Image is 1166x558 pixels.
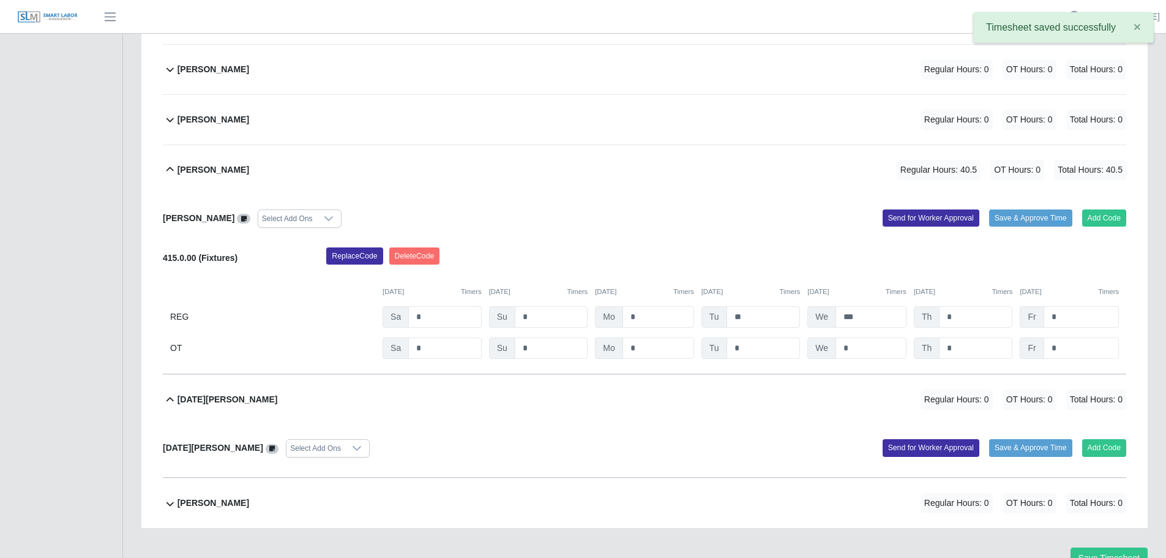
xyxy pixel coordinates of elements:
[383,306,409,328] span: Sa
[178,63,249,76] b: [PERSON_NAME]
[567,287,588,297] button: Timers
[389,247,440,265] button: DeleteCode
[1066,493,1126,513] span: Total Hours: 0
[1003,493,1056,513] span: OT Hours: 0
[701,337,727,359] span: Tu
[178,393,278,406] b: [DATE][PERSON_NAME]
[1098,287,1119,297] button: Timers
[1089,10,1160,23] a: [PERSON_NAME]
[237,213,250,223] a: View/Edit Notes
[178,497,249,510] b: [PERSON_NAME]
[921,390,993,410] span: Regular Hours: 0
[163,443,263,453] b: [DATE][PERSON_NAME]
[1082,209,1127,227] button: Add Code
[595,337,622,359] span: Mo
[883,439,979,456] button: Send for Worker Approval
[673,287,694,297] button: Timers
[178,113,249,126] b: [PERSON_NAME]
[701,287,801,297] div: [DATE]
[914,337,940,359] span: Th
[701,306,727,328] span: Tu
[489,287,588,297] div: [DATE]
[258,210,316,227] div: Select Add Ons
[921,493,993,513] span: Regular Hours: 0
[461,287,482,297] button: Timers
[989,439,1072,456] button: Save & Approve Time
[170,306,375,328] div: REG
[989,209,1072,227] button: Save & Approve Time
[178,164,249,176] b: [PERSON_NAME]
[1054,160,1126,180] span: Total Hours: 40.5
[383,287,482,297] div: [DATE]
[1134,20,1141,34] span: ×
[883,209,979,227] button: Send for Worker Approval
[897,160,981,180] span: Regular Hours: 40.5
[992,287,1013,297] button: Timers
[489,337,515,359] span: Su
[383,337,409,359] span: Sa
[1066,59,1126,80] span: Total Hours: 0
[807,337,836,359] span: We
[807,306,836,328] span: We
[17,10,78,24] img: SLM Logo
[914,287,1013,297] div: [DATE]
[163,478,1126,528] button: [PERSON_NAME] Regular Hours: 0 OT Hours: 0 Total Hours: 0
[326,247,383,265] button: ReplaceCode
[914,306,940,328] span: Th
[921,110,993,130] span: Regular Hours: 0
[1020,287,1119,297] div: [DATE]
[163,145,1126,195] button: [PERSON_NAME] Regular Hours: 40.5 OT Hours: 0 Total Hours: 40.5
[163,253,237,263] b: 415.0.00 (Fixtures)
[1003,390,1056,410] span: OT Hours: 0
[163,213,234,223] b: [PERSON_NAME]
[1082,439,1127,456] button: Add Code
[807,287,906,297] div: [DATE]
[163,45,1126,94] button: [PERSON_NAME] Regular Hours: 0 OT Hours: 0 Total Hours: 0
[921,59,993,80] span: Regular Hours: 0
[286,440,345,457] div: Select Add Ons
[1003,59,1056,80] span: OT Hours: 0
[1020,337,1044,359] span: Fr
[1066,390,1126,410] span: Total Hours: 0
[780,287,801,297] button: Timers
[1066,110,1126,130] span: Total Hours: 0
[170,337,375,359] div: OT
[266,443,279,453] a: View/Edit Notes
[1020,306,1044,328] span: Fr
[1003,110,1056,130] span: OT Hours: 0
[595,306,622,328] span: Mo
[163,375,1126,424] button: [DATE][PERSON_NAME] Regular Hours: 0 OT Hours: 0 Total Hours: 0
[973,12,1154,43] div: Timesheet saved successfully
[990,160,1044,180] span: OT Hours: 0
[163,95,1126,145] button: [PERSON_NAME] Regular Hours: 0 OT Hours: 0 Total Hours: 0
[886,287,906,297] button: Timers
[489,306,515,328] span: Su
[595,287,694,297] div: [DATE]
